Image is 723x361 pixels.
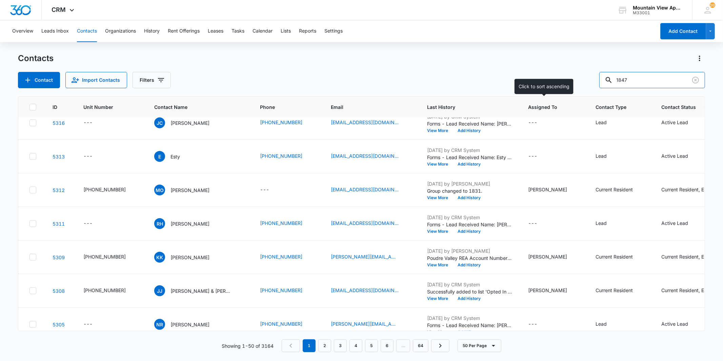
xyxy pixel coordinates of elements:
div: Assigned To - Kaitlyn Mendoza - Select to Edit Field [528,186,579,194]
div: account id [633,11,682,15]
div: Email - rheko@hushmail.com - Select to Edit Field [331,220,411,228]
div: Current Resident [596,186,633,193]
div: Phone - - Select to Edit Field [260,186,281,194]
div: Contact Name - Esty - Select to Edit Field [154,151,192,162]
a: [EMAIL_ADDRESS][DOMAIN_NAME] [331,287,399,294]
button: Clear [690,75,701,85]
div: --- [83,320,93,328]
div: Contact Status - Active Lead - Select to Edit Field [661,152,700,160]
a: [EMAIL_ADDRESS][DOMAIN_NAME] [331,152,399,159]
div: Contact Type - Lead - Select to Edit Field [596,220,619,228]
div: Unit Number - - Select to Edit Field [83,119,105,127]
button: View More [427,297,453,301]
input: Search Contacts [599,72,705,88]
div: --- [528,320,537,328]
button: Contacts [77,20,97,42]
div: account name [633,5,682,11]
div: Phone - (720) 300-2569 - Select to Edit Field [260,287,315,295]
a: Navigate to contact details page for Kimberly Kelley [53,254,65,260]
div: Email - osariomisael@live.com - Select to Edit Field [331,186,411,194]
span: Last History [427,103,502,111]
button: Settings [324,20,343,42]
div: --- [528,152,537,160]
div: Lead [596,152,607,159]
a: [PHONE_NUMBER] [260,152,302,159]
button: Reports [299,20,316,42]
button: View More [427,263,453,267]
div: Assigned To - - Select to Edit Field [528,152,549,160]
a: Navigate to contact details page for Jennifer Jung & Ian Carmichael [53,288,65,294]
div: Assigned To - Makenna Berry - Select to Edit Field [528,253,579,261]
a: [PHONE_NUMBER] [260,220,302,227]
em: 1 [303,339,316,352]
div: Phone - (970) 219-1500 - Select to Edit Field [260,320,315,328]
div: Active Lead [661,320,688,327]
div: Contact Name - Roy Heko - Select to Edit Field [154,218,222,229]
span: CRM [52,6,66,13]
p: [PERSON_NAME] [170,187,209,194]
button: View More [427,196,453,200]
button: Add History [453,196,485,200]
div: [PERSON_NAME] [528,253,567,260]
div: Unit Number - - Select to Edit Field [83,320,105,328]
div: Contact Name - Kimberly Kelley - Select to Edit Field [154,252,222,263]
div: --- [260,186,269,194]
button: Filters [133,72,171,88]
div: [PERSON_NAME] [528,287,567,294]
p: Forms - Lead Received Name: [PERSON_NAME] Email: [EMAIL_ADDRESS][DOMAIN_NAME] Phone: [PHONE_NUMBE... [427,120,512,127]
button: Add History [453,263,485,267]
p: [DATE] by CRM System [427,214,512,221]
button: 50 Per Page [458,339,501,352]
div: [PERSON_NAME] [528,186,567,193]
button: View More [427,330,453,334]
div: Phone - (970) 396-3818 - Select to Edit Field [260,220,315,228]
p: [DATE] by CRM System [427,315,512,322]
a: Page 3 [334,339,347,352]
div: --- [83,152,93,160]
div: Lead [596,119,607,126]
div: Unit Number - 545-1831-103 - Select to Edit Field [83,186,138,194]
span: ID [53,103,57,111]
span: 107 [710,2,715,8]
span: Contact Name [154,103,234,111]
p: [PERSON_NAME] [170,254,209,261]
button: Overview [12,20,33,42]
button: Lists [281,20,291,42]
button: View More [427,129,453,133]
div: Contact Type - Lead - Select to Edit Field [596,320,619,328]
a: Navigate to contact details page for Jasmine Contreras [53,120,65,126]
button: History [144,20,160,42]
span: E [154,151,165,162]
p: Successfully added to list 'Opted In for Email Communication'. [427,288,512,295]
a: [EMAIL_ADDRESS][DOMAIN_NAME] [331,119,399,126]
div: Unit Number - - Select to Edit Field [83,220,105,228]
div: Unit Number - 545-1827-302 - Select to Edit Field [83,253,138,261]
a: Navigate to contact details page for Esty [53,154,65,159]
div: Current Resident [596,253,633,260]
div: Active Lead [661,220,688,227]
div: Assigned To - - Select to Edit Field [528,119,549,127]
p: Poudre Valley REA Account Number changed to 79272008. [427,254,512,262]
button: Organizations [105,20,136,42]
p: Esty [170,153,180,160]
p: [PERSON_NAME] [170,220,209,227]
div: Contact Status - Active Lead - Select to Edit Field [661,119,700,127]
div: Contact Type - Lead - Select to Edit Field [596,119,619,127]
div: --- [528,119,537,127]
a: Next Page [431,339,449,352]
div: [PHONE_NUMBER] [83,186,126,193]
div: Email - icarmichael1031@gmail.com - Select to Edit Field [331,287,411,295]
a: Navigate to contact details page for Nyomi Rios [53,322,65,327]
div: Unit Number - 545-1865-308 - Select to Edit Field [83,287,138,295]
p: [PERSON_NAME] [170,321,209,328]
button: Add Contact [18,72,60,88]
div: Contact Name - Jasmine Contreras - Select to Edit Field [154,117,222,128]
div: Contact Status - Active Lead - Select to Edit Field [661,320,700,328]
a: [PERSON_NAME][EMAIL_ADDRESS][DOMAIN_NAME] [331,253,399,260]
p: Forms - Lead Received Name: Esty Email: [EMAIL_ADDRESS][DOMAIN_NAME] Phone: [PHONE_NUMBER] What c... [427,154,512,161]
p: Showing 1-50 of 3164 [222,342,274,349]
a: Page 2 [318,339,331,352]
a: Page 5 [365,339,378,352]
button: Add Contact [660,23,706,39]
button: Leads Inbox [41,20,69,42]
